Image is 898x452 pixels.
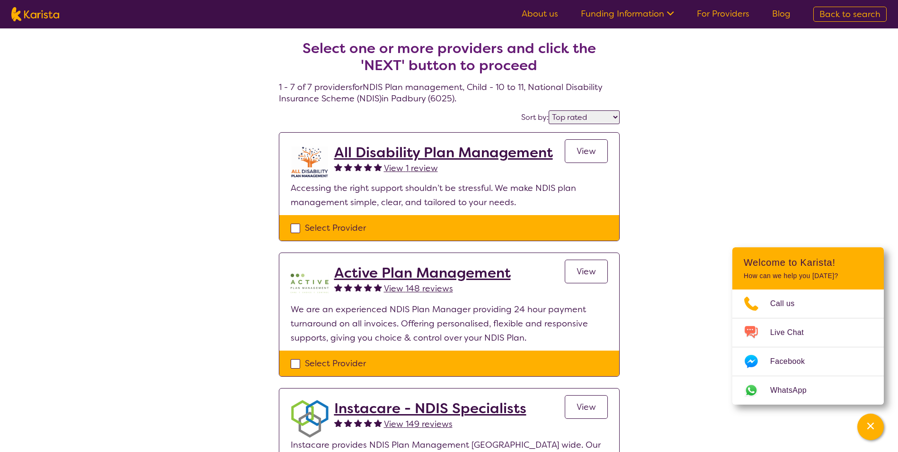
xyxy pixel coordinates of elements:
span: View [577,266,596,277]
span: Call us [770,297,806,311]
a: Active Plan Management [334,264,511,281]
a: View 148 reviews [384,281,453,296]
img: fullstar [334,283,342,291]
img: fullstar [354,283,362,291]
a: View [565,395,608,419]
img: fullstar [364,419,372,427]
img: Karista logo [11,7,59,21]
span: Live Chat [770,325,815,340]
span: View [577,145,596,157]
img: fullstar [374,419,382,427]
span: View 149 reviews [384,418,453,430]
a: View 149 reviews [384,417,453,431]
img: fullstar [334,163,342,171]
a: View [565,260,608,283]
img: fullstar [374,163,382,171]
span: WhatsApp [770,383,818,398]
a: Instacare - NDIS Specialists [334,400,526,417]
img: fullstar [344,283,352,291]
a: Back to search [813,7,887,22]
img: at5vqv0lot2lggohlylh.jpg [291,144,329,181]
h2: Welcome to Karista! [744,257,872,268]
img: fullstar [354,419,362,427]
span: Facebook [770,354,816,369]
img: obkhna0zu27zdd4ubuus.png [291,400,329,438]
a: Funding Information [581,8,674,19]
img: pypzb5qm7jexfhutod0x.png [291,264,329,302]
img: fullstar [374,283,382,291]
label: Sort by: [521,112,549,122]
a: View 1 review [384,161,438,175]
span: Back to search [819,9,880,20]
img: fullstar [344,163,352,171]
span: View 148 reviews [384,283,453,294]
img: fullstar [364,163,372,171]
ul: Choose channel [732,289,884,405]
p: How can we help you [DATE]? [744,272,872,280]
img: fullstar [344,419,352,427]
a: View [565,139,608,163]
img: fullstar [334,419,342,427]
span: View 1 review [384,163,438,174]
h2: Select one or more providers and click the 'NEXT' button to proceed [290,40,608,74]
h4: 1 - 7 of 7 providers for NDIS Plan management , Child - 10 to 11 , National Disability Insurance ... [279,17,620,104]
img: fullstar [364,283,372,291]
a: Blog [772,8,791,19]
p: Accessing the right support shouldn’t be stressful. We make NDIS plan management simple, clear, a... [291,181,608,209]
a: All Disability Plan Management [334,144,553,161]
a: For Providers [697,8,749,19]
div: Channel Menu [732,247,884,405]
a: Web link opens in a new tab. [732,376,884,405]
span: View [577,401,596,413]
p: We are an experienced NDIS Plan Manager providing 24 hour payment turnaround on all invoices. Off... [291,302,608,345]
button: Channel Menu [857,414,884,440]
img: fullstar [354,163,362,171]
a: About us [522,8,558,19]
